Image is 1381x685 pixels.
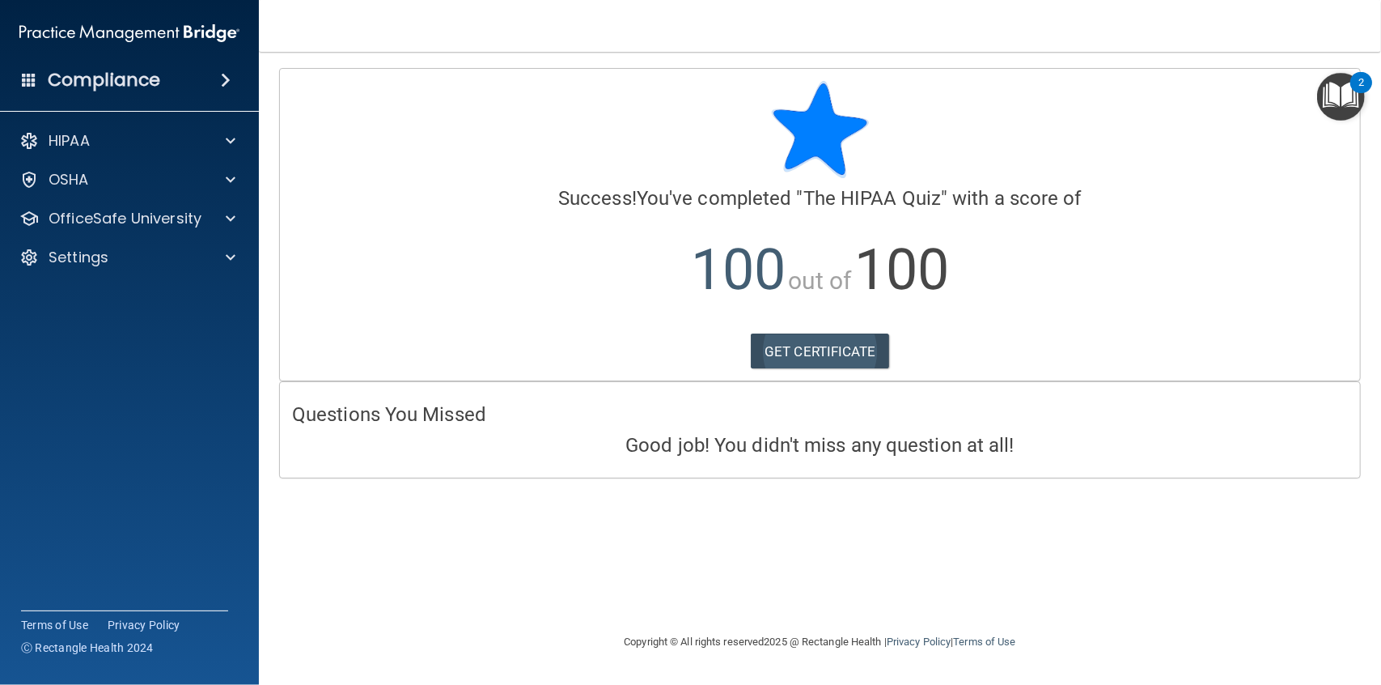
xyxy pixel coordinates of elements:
[292,188,1348,209] h4: You've completed " " with a score of
[1358,83,1364,104] div: 2
[558,187,637,210] span: Success!
[772,81,869,178] img: blue-star-rounded.9d042014.png
[525,616,1116,668] div: Copyright © All rights reserved 2025 @ Rectangle Health | |
[19,170,235,189] a: OSHA
[21,640,154,656] span: Ⓒ Rectangle Health 2024
[887,636,951,648] a: Privacy Policy
[49,131,90,151] p: HIPAA
[292,404,1348,425] h4: Questions You Missed
[19,17,239,49] img: PMB logo
[691,236,786,303] span: 100
[803,187,941,210] span: The HIPAA Quiz
[49,170,89,189] p: OSHA
[19,131,235,151] a: HIPAA
[19,248,235,267] a: Settings
[788,266,852,295] span: out of
[21,617,88,633] a: Terms of Use
[854,236,949,303] span: 100
[1317,73,1365,121] button: Open Resource Center, 2 new notifications
[292,435,1348,456] h4: Good job! You didn't miss any question at all!
[953,636,1015,648] a: Terms of Use
[49,209,201,228] p: OfficeSafe University
[49,248,108,267] p: Settings
[19,209,235,228] a: OfficeSafe University
[48,69,160,91] h4: Compliance
[751,334,889,369] a: GET CERTIFICATE
[108,617,180,633] a: Privacy Policy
